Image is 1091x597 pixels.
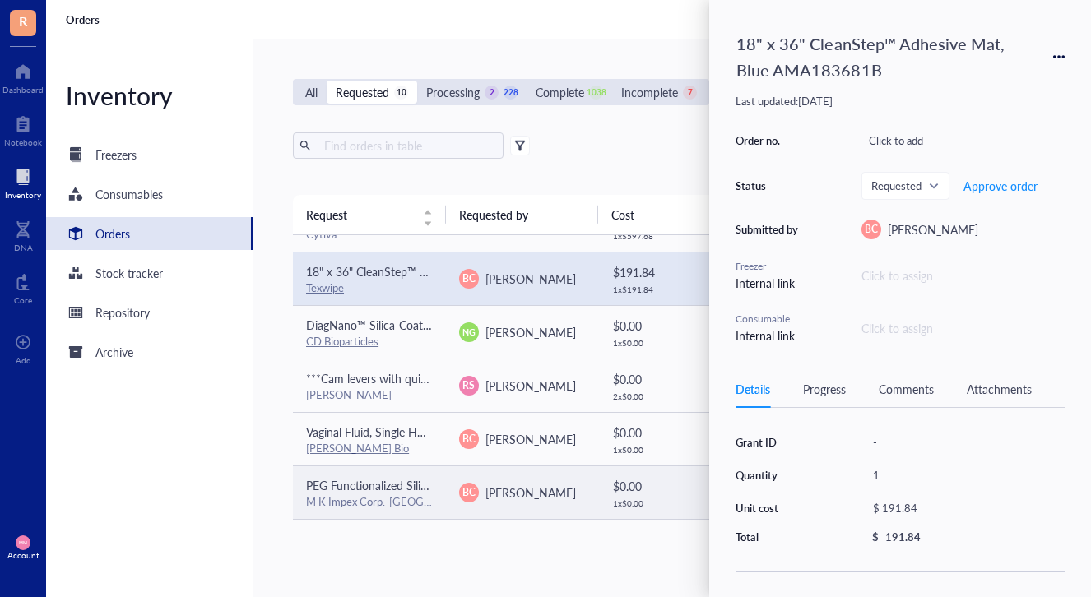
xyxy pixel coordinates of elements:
div: Submitted by [736,222,801,237]
button: Approve order [963,173,1038,199]
div: Internal link [736,326,801,345]
div: Grant ID [736,435,819,450]
div: Incomplete [621,83,678,101]
span: Request [306,206,413,224]
div: Internal link [736,274,801,292]
div: $ 0.00 [613,317,686,335]
div: 1 x $ 597.68 [613,231,686,241]
div: $ 0.00 [613,423,686,442]
span: Requested [871,178,936,193]
a: CD Bioparticles [306,333,378,349]
div: Complete [536,83,584,101]
div: Repository [95,303,150,322]
span: NG [462,326,476,339]
a: M K Impex Corp.-[GEOGRAPHIC_DATA] [306,493,499,509]
span: [PERSON_NAME] [485,271,576,287]
td: Click to add [699,359,852,412]
div: $ 0.00 [613,370,686,388]
td: Click to add [699,412,852,465]
div: 1038 [589,86,603,99]
div: 1 x $ 191.84 [613,285,686,294]
div: 2 [485,86,499,99]
th: Request [293,195,446,234]
td: Click to add [699,465,852,519]
div: Attachments [967,380,1032,398]
div: Total [736,530,819,544]
a: Orders [66,12,103,27]
a: DNA [14,216,33,252]
div: 18" x 36" CleanStep™ Adhesive Mat, Blue AMA183681B [729,26,1043,87]
div: Details [736,380,770,398]
div: DNA [14,243,33,252]
div: Orders [95,224,130,243]
input: Find orders in table [318,133,497,158]
td: Click to add [699,252,852,305]
a: Archive [46,336,253,368]
td: Click to add [699,305,852,359]
div: $ 191.84 [613,263,686,281]
a: Orders [46,217,253,250]
div: 2 x $ 0.00 [613,391,686,401]
div: Unit cost [736,501,819,516]
div: Click to assign [861,319,933,337]
a: Repository [46,296,253,329]
a: [PERSON_NAME] Bio [306,440,409,456]
a: Inventory [5,164,41,200]
span: BC [462,271,476,286]
span: BC [462,485,476,500]
span: RS [462,378,475,393]
div: Inventory [5,190,41,200]
span: 18" x 36" CleanStep™ Adhesive Mat, Blue AMA183681B [306,263,593,280]
div: 10 [394,86,408,99]
span: [PERSON_NAME] [485,431,576,447]
div: Order no. [736,133,801,148]
div: Archive [95,343,133,361]
div: $ [872,530,879,544]
div: Last updated: [DATE] [736,94,1065,109]
span: [PERSON_NAME] [485,484,576,501]
a: Stock tracker [46,257,253,289]
span: MM [19,540,26,545]
span: Approve order [963,179,1038,192]
div: Inventory [46,79,253,112]
a: [PERSON_NAME] [306,386,392,402]
div: 228 [504,86,518,99]
div: Click to assign [861,266,1065,285]
div: Notebook [4,137,42,147]
span: [PERSON_NAME] [888,221,978,238]
div: All [305,83,318,101]
div: Account [7,550,39,560]
a: Notebook [4,111,42,147]
span: DiagNano™ Silica-Coated PEGylated Gold Nanorods, 10 nm, Absorption Max 850 nm, 10 nm Silica Shell [306,317,835,333]
th: Requested by [446,195,599,234]
div: Stock tracker [95,264,163,282]
span: R [19,11,27,31]
div: 191.84 [885,530,921,544]
div: 1 x $ 0.00 [613,498,686,508]
div: Status [736,178,801,193]
span: BC [865,222,878,237]
a: Consumables [46,178,253,211]
div: Dashboard [2,85,44,95]
a: Core [14,269,32,305]
div: Comments [879,380,934,398]
a: Freezers [46,138,253,171]
div: Consumable [736,312,801,326]
div: 1 x $ 0.00 [613,445,686,455]
div: 1 x $ 0.00 [613,338,686,348]
div: $ 191.84 [866,497,1058,520]
div: Add [16,355,31,365]
div: $ 0.00 [613,477,686,495]
a: Texwipe [306,280,344,295]
div: Freezers [95,146,137,164]
div: Processing [426,83,480,101]
span: [PERSON_NAME] [485,324,576,340]
span: BC [462,432,476,447]
div: Requested [336,83,389,101]
span: [PERSON_NAME] [485,377,576,394]
span: PEG Functionalized Silica Coated Gold Nanorods [306,477,552,493]
th: Order no. [699,195,852,234]
div: Progress [803,380,846,398]
span: Vaginal Fluid, Single Human Donor, [MEDICAL_DATA] [306,423,578,440]
div: Quantity [736,468,819,483]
